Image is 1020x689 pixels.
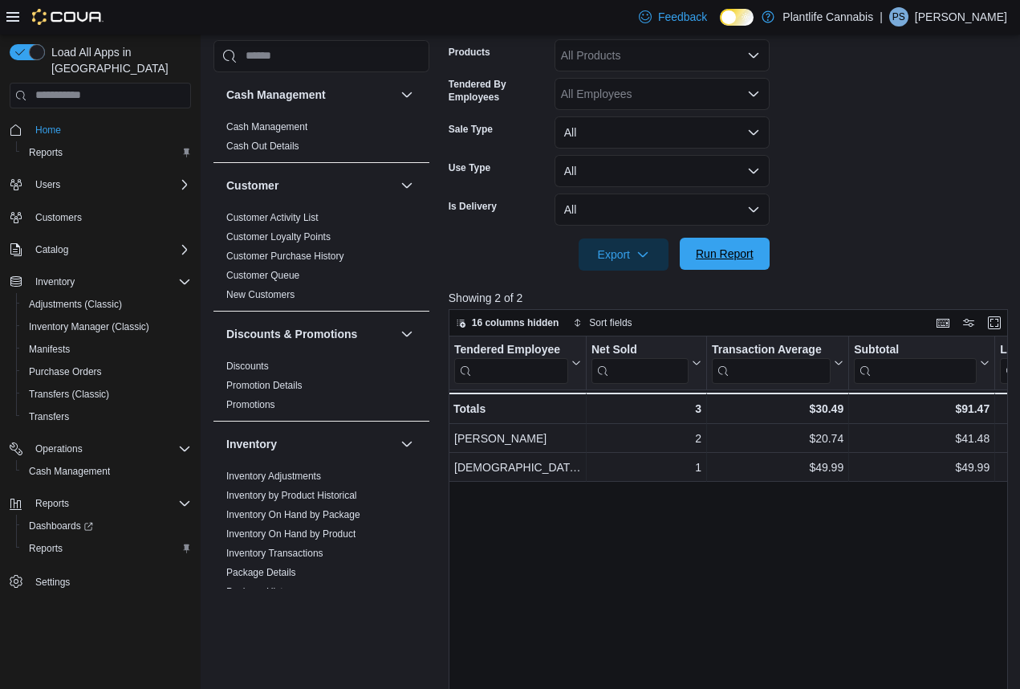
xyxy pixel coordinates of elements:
[16,460,197,483] button: Cash Management
[16,406,197,428] button: Transfers
[854,342,977,383] div: Subtotal
[720,9,754,26] input: Dark Mode
[29,146,63,159] span: Reports
[696,246,754,262] span: Run Report
[3,206,197,229] button: Customers
[16,537,197,560] button: Reports
[22,539,69,558] a: Reports
[29,439,89,459] button: Operations
[591,399,701,418] div: 3
[226,360,269,373] span: Discounts
[449,200,497,213] label: Is Delivery
[22,385,116,404] a: Transfers (Classic)
[747,49,760,62] button: Open list of options
[226,547,323,560] span: Inventory Transactions
[226,326,357,342] h3: Discounts & Promotions
[29,272,81,291] button: Inventory
[889,7,908,26] div: Paul Saumur
[880,7,883,26] p: |
[854,342,990,383] button: Subtotal
[226,87,326,103] h3: Cash Management
[854,458,990,477] div: $49.99
[226,567,296,578] a: Package Details
[226,528,356,540] span: Inventory On Hand by Product
[29,465,110,478] span: Cash Management
[32,9,104,25] img: Cova
[35,124,61,137] span: Home
[397,324,417,344] button: Discounts & Promotions
[226,398,275,411] span: Promotions
[226,212,319,223] a: Customer Activity List
[854,429,990,448] div: $41.48
[226,585,296,598] span: Package History
[226,326,394,342] button: Discounts & Promotions
[29,298,122,311] span: Adjustments (Classic)
[22,340,76,359] a: Manifests
[226,489,357,502] span: Inventory by Product Historical
[35,243,68,256] span: Catalog
[29,175,191,194] span: Users
[226,379,303,392] span: Promotion Details
[22,295,191,314] span: Adjustments (Classic)
[959,313,978,332] button: Display options
[226,436,394,452] button: Inventory
[22,317,156,336] a: Inventory Manager (Classic)
[226,470,321,483] span: Inventory Adjustments
[226,288,295,301] span: New Customers
[226,490,357,501] a: Inventory by Product Historical
[35,275,75,288] span: Inventory
[226,380,303,391] a: Promotion Details
[29,365,102,378] span: Purchase Orders
[29,343,70,356] span: Manifests
[29,388,109,401] span: Transfers (Classic)
[449,290,1014,306] p: Showing 2 of 2
[226,121,307,132] a: Cash Management
[22,317,191,336] span: Inventory Manager (Classic)
[22,462,116,481] a: Cash Management
[226,269,299,282] span: Customer Queue
[213,117,429,162] div: Cash Management
[29,494,191,513] span: Reports
[454,429,581,448] div: [PERSON_NAME]
[226,289,295,300] a: New Customers
[16,293,197,316] button: Adjustments (Classic)
[397,434,417,454] button: Inventory
[29,439,191,459] span: Operations
[985,313,1004,332] button: Enter fullscreen
[16,338,197,361] button: Manifests
[213,467,429,685] div: Inventory
[226,436,277,452] h3: Inventory
[226,399,275,410] a: Promotions
[226,177,278,194] h3: Customer
[29,494,75,513] button: Reports
[22,516,191,536] span: Dashboards
[226,120,307,133] span: Cash Management
[3,238,197,261] button: Catalog
[22,340,191,359] span: Manifests
[854,399,990,418] div: $91.47
[632,1,713,33] a: Feedback
[454,342,581,383] button: Tendered Employee
[591,342,689,383] div: Net Sold
[591,342,689,357] div: Net Sold
[16,383,197,406] button: Transfers (Classic)
[449,161,490,174] label: Use Type
[22,295,128,314] a: Adjustments (Classic)
[213,208,429,311] div: Customer
[213,357,429,421] div: Discounts & Promotions
[782,7,873,26] p: Plantlife Cannabis
[16,515,197,537] a: Dashboards
[226,140,299,153] span: Cash Out Details
[22,462,191,481] span: Cash Management
[35,576,70,589] span: Settings
[35,442,83,455] span: Operations
[589,316,632,329] span: Sort fields
[22,407,191,426] span: Transfers
[449,78,548,104] label: Tendered By Employees
[712,399,843,418] div: $30.49
[3,438,197,460] button: Operations
[588,238,659,271] span: Export
[29,320,149,333] span: Inventory Manager (Classic)
[29,240,191,259] span: Catalog
[22,143,191,162] span: Reports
